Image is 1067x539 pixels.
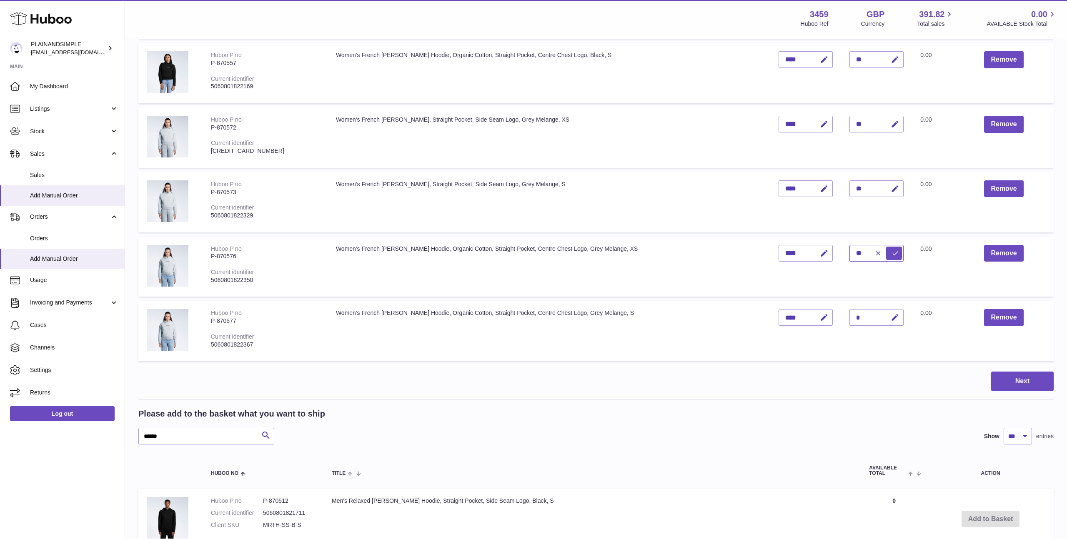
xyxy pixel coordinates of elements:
[987,20,1057,28] span: AVAILABLE Stock Total
[211,75,254,82] div: Current identifier
[984,432,999,440] label: Show
[328,301,770,361] td: Women's French [PERSON_NAME] Hoodie, Organic Cotton, Straight Pocket, Centre Chest Logo, Grey Mel...
[917,9,954,28] a: 391.82 Total sales
[30,235,118,242] span: Orders
[30,299,110,307] span: Invoicing and Payments
[920,181,932,187] span: 0.00
[917,20,954,28] span: Total sales
[147,51,188,93] img: Women's French Terry Hoodie, Organic Cotton, Straight Pocket, Centre Chest Logo, Black, S
[801,20,829,28] div: Huboo Ref
[984,180,1023,197] button: Remove
[211,471,238,476] span: Huboo no
[920,309,932,316] span: 0.00
[147,309,188,351] img: Women's French Terry Hoodie, Organic Cotton, Straight Pocket, Centre Chest Logo, Grey Melange, S
[984,116,1023,133] button: Remove
[30,344,118,352] span: Channels
[991,372,1054,391] button: Next
[211,82,319,90] div: 5060801822169
[147,497,188,539] img: Men's Relaxed Terry Hoodie, Straight Pocket, Side Seam Logo, Black, S
[211,204,254,211] div: Current identifier
[919,9,944,20] span: 391.82
[211,116,242,123] div: Huboo P no
[328,237,770,297] td: Women's French [PERSON_NAME] Hoodie, Organic Cotton, Straight Pocket, Centre Chest Logo, Grey Mel...
[211,276,319,284] div: 5060801822350
[138,408,325,419] h2: Please add to the basket what you want to ship
[328,107,770,168] td: Women's French [PERSON_NAME], Straight Pocket, Side Seam Logo, Grey Melange, XS
[328,172,770,232] td: Women's French [PERSON_NAME], Straight Pocket, Side Seam Logo, Grey Melange, S
[927,457,1054,484] th: Action
[30,389,118,397] span: Returns
[31,40,106,56] div: PLAINANDSIMPLE
[263,509,315,517] dd: 5060801821711
[211,509,263,517] dt: Current identifier
[211,124,319,132] div: P-870572
[869,465,906,476] span: AVAILABLE Total
[211,147,319,155] div: [CREDIT_CARD_NUMBER]
[211,140,254,146] div: Current identifier
[30,255,118,263] span: Add Manual Order
[30,213,110,221] span: Orders
[920,116,932,123] span: 0.00
[211,341,319,349] div: 5060801822367
[867,9,884,20] strong: GBP
[211,497,263,505] dt: Huboo P no
[211,309,242,316] div: Huboo P no
[211,59,319,67] div: P-870557
[211,317,319,325] div: P-870577
[328,43,770,103] td: Women's French [PERSON_NAME] Hoodie, Organic Cotton, Straight Pocket, Centre Chest Logo, Black, S
[920,52,932,58] span: 0.00
[30,82,118,90] span: My Dashboard
[984,245,1023,262] button: Remove
[1036,432,1054,440] span: entries
[211,333,254,340] div: Current identifier
[263,521,315,529] dd: MRTH-SS-B-S
[211,252,319,260] div: P-870576
[30,276,118,284] span: Usage
[30,171,118,179] span: Sales
[30,127,110,135] span: Stock
[211,269,254,275] div: Current identifier
[30,192,118,200] span: Add Manual Order
[211,245,242,252] div: Huboo P no
[211,188,319,196] div: P-870573
[987,9,1057,28] a: 0.00 AVAILABLE Stock Total
[984,51,1023,68] button: Remove
[861,20,885,28] div: Currency
[30,366,118,374] span: Settings
[10,42,23,55] img: duco@plainandsimple.com
[211,521,263,529] dt: Client SKU
[810,9,829,20] strong: 3459
[10,406,115,421] a: Log out
[263,497,315,505] dd: P-870512
[31,49,123,55] span: [EMAIL_ADDRESS][DOMAIN_NAME]
[920,245,932,252] span: 0.00
[211,212,319,220] div: 5060801822329
[332,471,346,476] span: Title
[147,116,188,157] img: Women's French Terry Hoodie, Straight Pocket, Side Seam Logo, Grey Melange, XS
[1031,9,1047,20] span: 0.00
[147,245,188,287] img: Women's French Terry Hoodie, Organic Cotton, Straight Pocket, Centre Chest Logo, Grey Melange, XS
[30,105,110,113] span: Listings
[147,180,188,222] img: Women's French Terry Hoodie, Straight Pocket, Side Seam Logo, Grey Melange, S
[211,181,242,187] div: Huboo P no
[30,150,110,158] span: Sales
[211,52,242,58] div: Huboo P no
[30,321,118,329] span: Cases
[984,309,1023,326] button: Remove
